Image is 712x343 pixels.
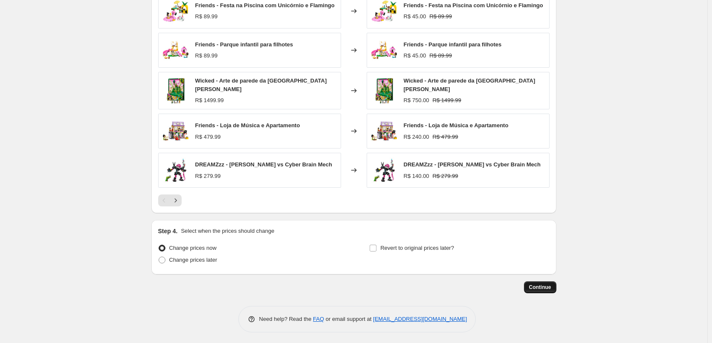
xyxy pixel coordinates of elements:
[195,172,221,180] div: R$ 279.99
[404,41,502,48] span: Friends - Parque infantil para filhotes
[371,78,397,103] img: 75685-LEGO-Wicked-arte-de-parede-cidade-esmeralda_80x.jpg
[524,281,556,293] button: Continue
[404,2,543,9] span: Friends - Festa na Piscina com Unicórnio e Flamingo
[181,227,274,235] p: Select when the prices should change
[163,157,188,183] img: 71495-LEGO-DREAMZzz-mateo-cyber-brain-mech_80x.jpg
[429,51,452,60] strike: R$ 89.99
[195,122,300,129] span: Friends - Loja de Música e Apartamento
[259,316,313,322] span: Need help? Read the
[404,96,429,105] div: R$ 750.00
[195,41,293,48] span: Friends - Parque infantil para filhotes
[195,133,221,141] div: R$ 479.99
[313,316,324,322] a: FAQ
[169,257,217,263] span: Change prices later
[195,96,224,105] div: R$ 1499.99
[433,96,461,105] strike: R$ 1499.99
[163,118,188,144] img: 42653-LEGO-Friends-loja-de-musica-apartamento_80x.jpg
[404,51,426,60] div: R$ 45.00
[371,157,397,183] img: 71495-LEGO-DREAMZzz-mateo-cyber-brain-mech_80x.jpg
[429,12,452,21] strike: R$ 89.99
[404,133,429,141] div: R$ 240.00
[404,161,541,168] span: DREAMZzz - [PERSON_NAME] vs Cyber Brain Mech
[404,77,535,92] span: Wicked - Arte de parede da [GEOGRAPHIC_DATA][PERSON_NAME]
[404,172,429,180] div: R$ 140.00
[380,245,454,251] span: Revert to original prices later?
[195,51,218,60] div: R$ 89.99
[371,37,397,63] img: 42665-LEGO-Friends-parque-infantil-para-filhotes_80x.jpg
[195,2,335,9] span: Friends - Festa na Piscina com Unicórnio e Flamingo
[163,78,188,103] img: 75685-LEGO-Wicked-arte-de-parede-cidade-esmeralda_80x.jpg
[373,316,467,322] a: [EMAIL_ADDRESS][DOMAIN_NAME]
[404,122,509,129] span: Friends - Loja de Música e Apartamento
[170,194,182,206] button: Next
[433,172,458,180] strike: R$ 279.99
[195,12,218,21] div: R$ 89.99
[195,161,332,168] span: DREAMZzz - [PERSON_NAME] vs Cyber Brain Mech
[169,245,217,251] span: Change prices now
[195,77,327,92] span: Wicked - Arte de parede da [GEOGRAPHIC_DATA][PERSON_NAME]
[158,227,178,235] h2: Step 4.
[404,12,426,21] div: R$ 45.00
[371,118,397,144] img: 42653-LEGO-Friends-loja-de-musica-apartamento_80x.jpg
[324,316,373,322] span: or email support at
[158,194,182,206] nav: Pagination
[433,133,458,141] strike: R$ 479.99
[529,284,551,291] span: Continue
[163,37,188,63] img: 42665-LEGO-Friends-parque-infantil-para-filhotes_80x.jpg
